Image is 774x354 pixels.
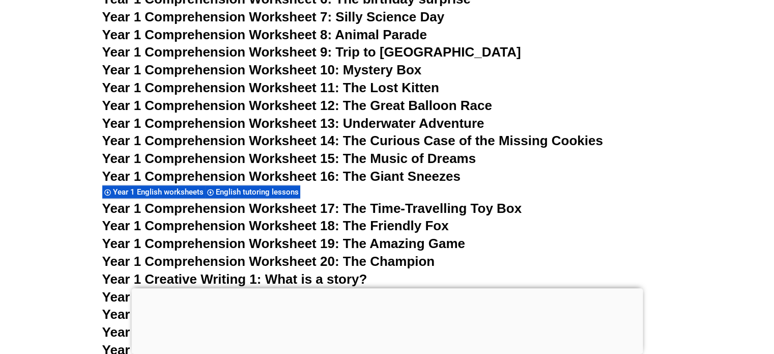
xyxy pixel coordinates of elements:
[102,169,461,184] a: Year 1 Comprehension Worksheet 16: The Giant Sneezes
[102,116,484,131] a: Year 1 Comprehension Worksheet 13: Underwater Adventure
[102,151,476,166] a: Year 1 Comprehension Worksheet 15: The Music of Dreams
[102,185,205,199] div: Year 1 English worksheets
[102,62,422,77] a: Year 1 Comprehension Worksheet 10: Mystery Box
[102,218,449,233] a: Year 1 Comprehension Worksheet 18: The Friendly Fox
[102,9,445,24] a: Year 1 Comprehension Worksheet 7: Silly Science Day
[102,289,407,305] a: Year 1 Creative Writing 2: Writing to a stimulus 1
[102,80,439,95] a: Year 1 Comprehension Worksheet 11: The Lost Kitten
[216,187,302,197] span: English tutoring lessons
[102,236,465,251] a: Year 1 Comprehension Worksheet 19: The Amazing Game
[102,201,522,216] a: Year 1 Comprehension Worksheet 17: The Time-Travelling Toy Box
[131,288,643,351] iframe: Advertisement
[723,305,774,354] iframe: Chat Widget
[102,27,427,42] a: Year 1 Comprehension Worksheet 8: Animal Parade
[102,324,407,340] a: Year 1 Creative Writing 4: Writing to a stimulus 3
[113,187,207,197] span: Year 1 English worksheets
[205,185,300,199] div: English tutoring lessons
[102,271,367,287] a: Year 1 Creative Writing 1: What is a story?
[102,44,521,60] a: Year 1 Comprehension Worksheet 9: Trip to [GEOGRAPHIC_DATA]
[102,98,492,113] a: Year 1 Comprehension Worksheet 12: The Great Balloon Race
[102,307,407,322] a: Year 1 Creative Writing 3: Writing to a stimulus 2
[102,254,435,269] a: Year 1 Comprehension Worksheet 20: The Champion
[102,133,603,148] a: Year 1 Comprehension Worksheet 14: The Curious Case of the Missing Cookies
